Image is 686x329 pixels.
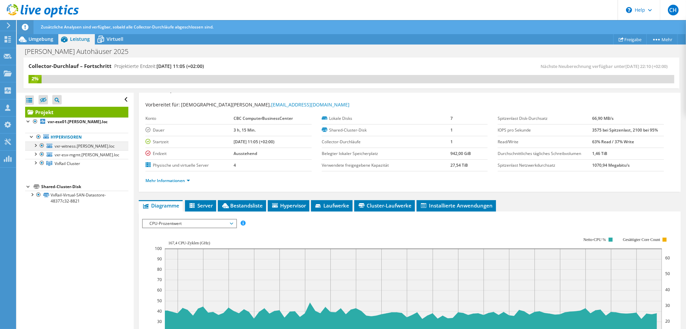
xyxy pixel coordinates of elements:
[322,150,450,157] label: Belegter lokaler Speicherplatz
[541,63,671,69] span: Nächste Neuberechnung verfügbar unter
[234,162,236,168] b: 4
[271,101,350,108] a: [EMAIL_ADDRESS][DOMAIN_NAME]
[55,152,119,158] span: vxr-esx-mgmt.[PERSON_NAME].loc
[188,202,213,209] span: Server
[48,119,108,125] b: vxr-esx01.[PERSON_NAME].loc
[41,183,128,191] div: Shared-Cluster-Disk
[154,86,180,93] span: Projekt
[155,246,162,251] text: 100
[646,34,678,45] a: Mehr
[450,162,468,168] b: 27,54 TiB
[665,303,670,308] text: 30
[498,150,592,157] label: Durchschnittliches tägliches Schreibvolumen
[28,36,53,42] span: Umgebung
[498,162,592,169] label: Spitzenlast Netzwerkdurchsatz
[145,139,233,145] label: Startzeit
[107,36,123,42] span: Virtuell
[234,139,274,145] b: [DATE] 11:05 (+02:00)
[498,139,592,145] label: Read/Write
[450,127,453,133] b: 1
[181,101,350,108] span: [DEMOGRAPHIC_DATA][PERSON_NAME],
[157,298,162,304] text: 50
[25,159,128,168] a: VxRail Cluster
[157,256,162,262] text: 90
[145,150,233,157] label: Endzeit
[157,266,162,272] text: 80
[157,308,162,314] text: 40
[234,127,256,133] b: 3 h, 15 Min.
[322,127,450,134] label: Shared-Cluster-Disk
[234,115,293,121] b: CBC ComputerBusinessCenter
[182,85,200,93] span: Details
[592,151,607,156] b: 1,46 TiB
[145,101,180,108] label: Vorbereitet für:
[41,24,213,30] span: Zusätzliche Analysen sind verfügbar, sobald alle Collector-Durchläufe abgeschlossen sind.
[25,150,128,159] a: vxr-esx-mgmt.[PERSON_NAME].loc
[623,237,661,242] text: Gesättigter Core Count
[450,115,453,121] b: 7
[142,202,179,209] span: Diagramme
[592,127,658,133] b: 3575 bei Spitzenlast, 2100 bei 95%
[146,220,232,228] span: CPU-Prozentwert
[55,143,115,149] span: vxr-witness.[PERSON_NAME].loc
[28,75,42,82] div: 2%
[665,318,670,324] text: 20
[498,115,592,122] label: Spitzenlast Disk-Durchsatz
[145,127,233,134] label: Dauer
[665,271,670,276] text: 50
[168,241,210,245] text: 167,4 CPU-Zyklen (GHz)
[22,48,139,55] h1: [PERSON_NAME] Autohäuser 2025
[157,63,204,69] span: [DATE] 11:05 (+02:00)
[592,162,630,168] b: 1070,94 Megabits/s
[25,133,128,142] a: Hypervisoren
[157,277,162,282] text: 70
[322,162,450,169] label: Verwendete freigegebene Kapazität
[665,255,670,261] text: 60
[234,151,257,156] b: Ausstehend
[668,5,679,15] span: CH
[70,36,90,42] span: Leistung
[450,139,453,145] b: 1
[25,117,128,126] a: vxr-esx01.[PERSON_NAME].loc
[55,161,80,166] span: VxRail Cluster
[145,178,190,183] a: Mehr Informationen
[157,319,162,324] text: 30
[626,7,632,13] svg: \n
[665,287,670,293] text: 40
[25,107,128,117] a: Projekt
[25,142,128,150] a: vxr-witness.[PERSON_NAME].loc
[358,202,412,209] span: Cluster-Laufwerke
[420,202,493,209] span: Installierte Anwendungen
[114,63,204,70] h4: Projektierte Endzeit:
[613,34,647,45] a: Freigabe
[592,139,634,145] b: 63% Read / 37% Write
[25,191,128,205] a: VxRail-Virtual-SAN-Datastore-48377c32-8821
[314,202,349,209] span: Laufwerke
[625,63,668,69] span: [DATE] 22:10 (+02:00)
[221,202,263,209] span: Bestandsliste
[583,237,606,242] text: Netto-CPU %
[322,115,450,122] label: Lokale Disks
[450,151,471,156] b: 942,00 GiB
[145,115,233,122] label: Konto
[592,115,614,121] b: 66,90 MB/s
[271,202,306,209] span: Hypervisor
[322,139,450,145] label: Collector-Durchläufe
[145,162,233,169] label: Physische und virtuelle Server
[157,287,162,293] text: 60
[498,127,592,134] label: IOPS pro Sekunde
